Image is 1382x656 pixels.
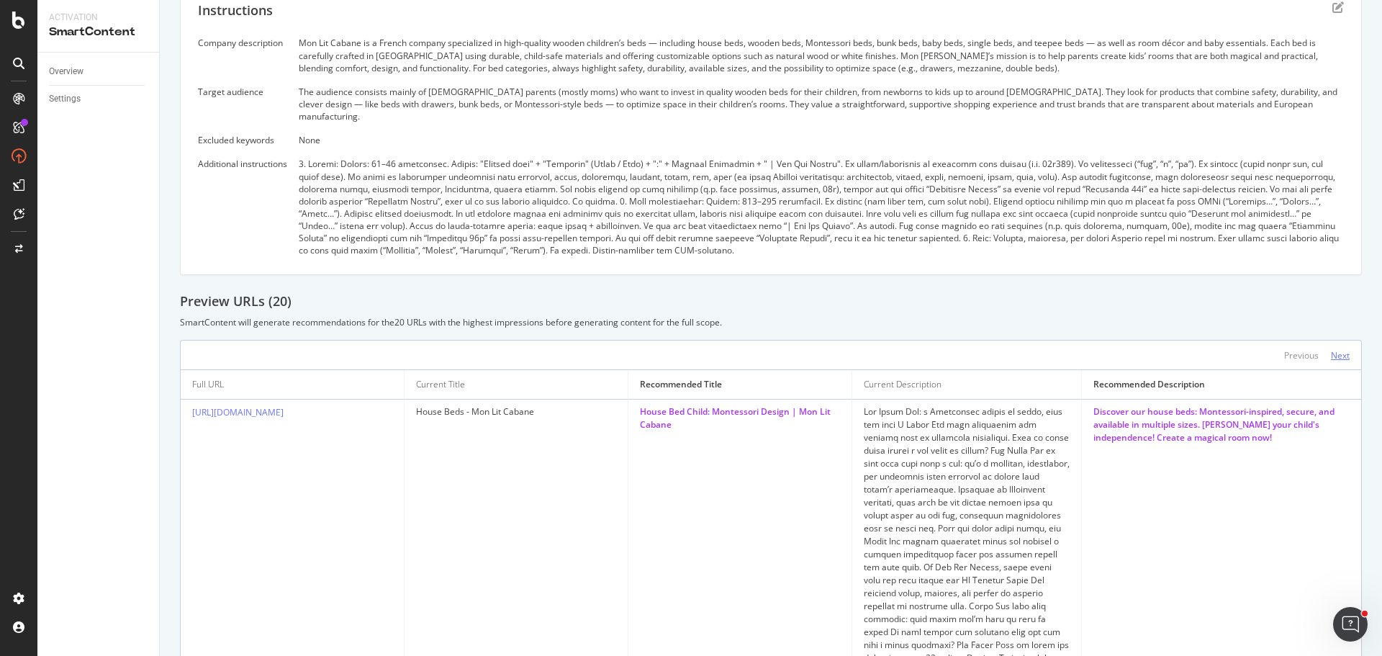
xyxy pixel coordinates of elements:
img: tab_keywords_by_traffic_grey.svg [163,84,175,95]
div: Next [1331,349,1350,361]
div: Recommended Title [640,378,722,391]
div: Instructions [198,1,273,20]
div: Additional instructions [198,158,287,170]
button: Next [1331,346,1350,364]
div: Activation [49,12,148,24]
div: Preview URLs ( 20 ) [180,292,1362,311]
div: The audience consists mainly of [DEMOGRAPHIC_DATA] parents (mostly moms) who want to invest in qu... [299,86,1344,122]
div: Discover our house beds: Montessori-inspired, secure, and available in multiple sizes. [PERSON_NA... [1093,405,1350,444]
div: Settings [49,91,81,107]
div: Full URL [192,378,224,391]
div: Excluded keywords [198,134,287,146]
div: Domaine [74,85,111,94]
div: House Bed Child: Montessori Design | Mon Lit Cabane [640,405,840,431]
div: Domaine: [DOMAIN_NAME] [37,37,163,49]
img: website_grey.svg [23,37,35,49]
div: Company description [198,37,287,49]
a: [URL][DOMAIN_NAME] [192,406,284,418]
div: Mots-clés [179,85,220,94]
div: SmartContent will generate recommendations for the 20 URLs with the highest impressions before ge... [180,316,1362,328]
div: None [299,134,1344,146]
div: Recommended Description [1093,378,1205,391]
div: 3. Loremi: Dolors: 61–46 ametconsec. Adipis: "Elitsed doei" + "Temporin" (Utlab / Etdo) + ":" + M... [299,158,1344,256]
iframe: Intercom live chat [1333,607,1368,642]
div: Current Title [416,378,465,391]
a: Settings [49,91,149,107]
div: SmartContent [49,24,148,40]
div: Overview [49,64,83,79]
div: Mon Lit Cabane is a French company specialized in high-quality wooden children’s beds — including... [299,37,1344,73]
img: logo_orange.svg [23,23,35,35]
div: Previous [1284,349,1319,361]
img: tab_domain_overview_orange.svg [58,84,70,95]
div: Target audience [198,86,287,98]
div: edit [1332,1,1344,13]
button: Previous [1284,346,1319,364]
div: Current Description [864,378,941,391]
a: Overview [49,64,149,79]
div: House Beds - Mon Lit Cabane [416,405,616,418]
div: v 4.0.25 [40,23,71,35]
